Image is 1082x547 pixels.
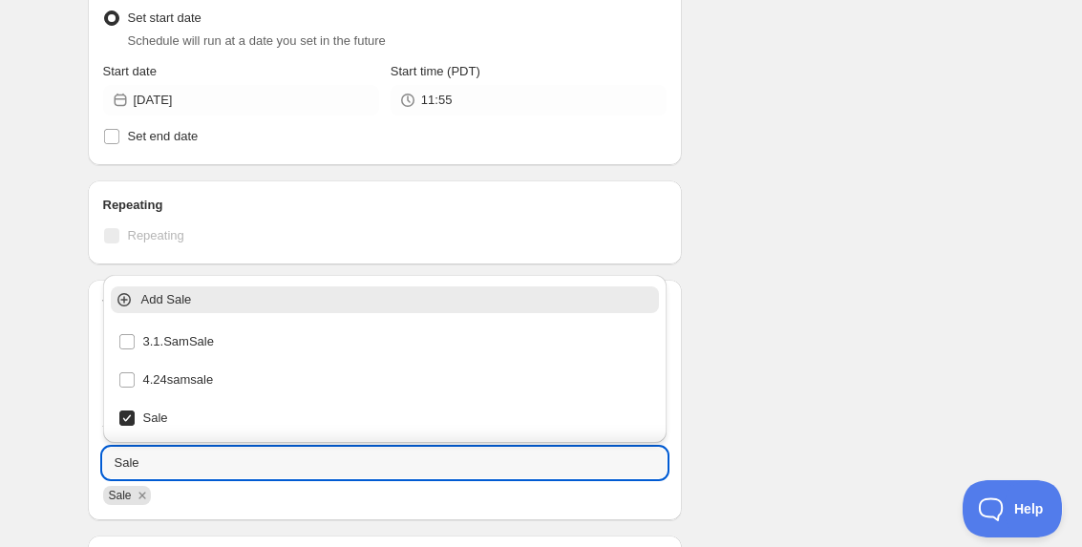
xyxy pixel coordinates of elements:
[128,129,199,143] span: Set end date
[103,325,668,359] li: 3.1.SamSale
[128,33,386,48] span: Schedule will run at a date you set in the future
[103,359,668,397] li: 4.24samsale
[391,64,480,78] span: Start time (PDT)
[141,290,656,309] p: Add Sale
[128,11,202,25] span: Set start date
[109,489,132,502] span: Sale
[103,397,668,435] li: Sale
[128,228,184,242] span: Repeating
[103,196,668,215] h2: Repeating
[963,480,1063,537] iframe: Toggle Customer Support
[134,487,151,504] button: Remove Sale
[103,64,157,78] span: Start date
